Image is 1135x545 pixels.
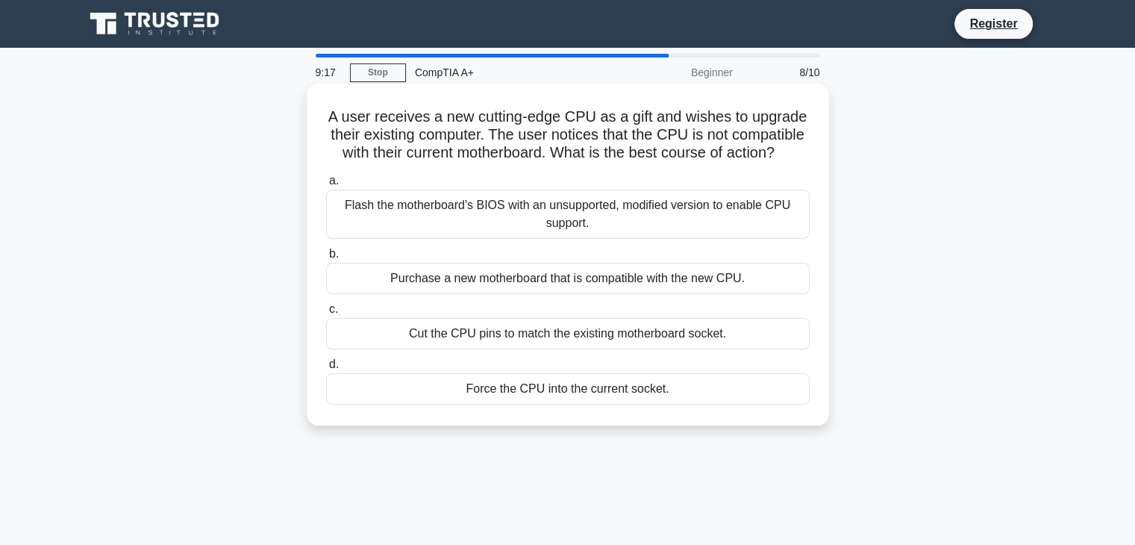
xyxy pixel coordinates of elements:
span: c. [329,302,338,315]
div: 9:17 [307,57,350,87]
span: a. [329,174,339,187]
a: Stop [350,63,406,82]
a: Register [960,14,1026,33]
div: Force the CPU into the current socket. [326,373,810,405]
div: CompTIA A+ [406,57,611,87]
div: Flash the motherboard's BIOS with an unsupported, modified version to enable CPU support. [326,190,810,239]
div: Cut the CPU pins to match the existing motherboard socket. [326,318,810,349]
h5: A user receives a new cutting-edge CPU as a gift and wishes to upgrade their existing computer. T... [325,108,811,163]
span: b. [329,247,339,260]
div: Purchase a new motherboard that is compatible with the new CPU. [326,263,810,294]
div: Beginner [611,57,742,87]
span: d. [329,358,339,370]
div: 8/10 [742,57,829,87]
